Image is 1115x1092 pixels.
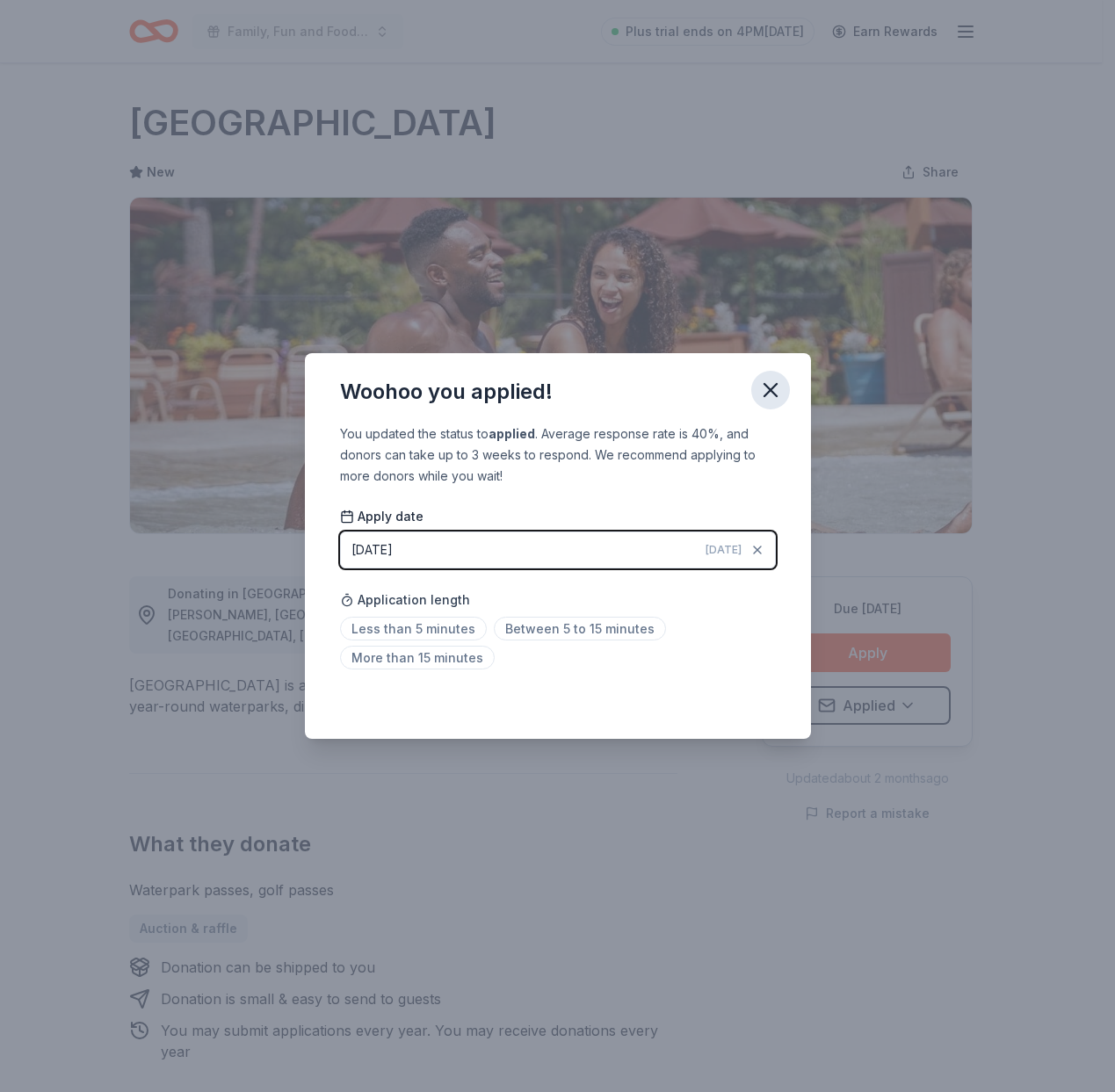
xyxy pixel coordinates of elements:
div: Woohoo you applied! [340,378,553,406]
span: Apply date [340,508,424,525]
button: [DATE][DATE] [340,532,776,568]
div: You updated the status to . Average response rate is 40%, and donors can take up to 3 weeks to re... [340,423,776,487]
b: applied [489,426,535,441]
span: Less than 5 minutes [340,617,487,640]
div: [DATE] [351,539,393,560]
span: [DATE] [706,543,742,557]
span: More than 15 minutes [340,646,495,669]
span: Between 5 to 15 minutes [494,617,666,640]
span: Application length [340,589,470,611]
